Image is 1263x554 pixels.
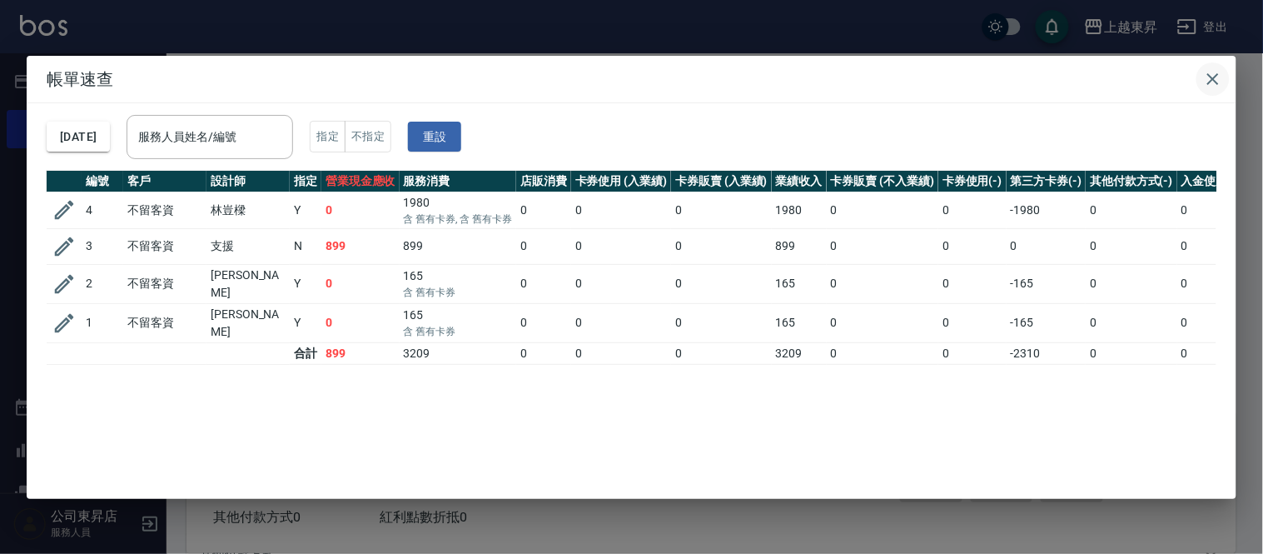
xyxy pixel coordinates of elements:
[82,192,123,228] td: 4
[1177,171,1246,192] th: 入金使用(-)
[772,342,827,364] td: 3209
[1086,342,1177,364] td: 0
[206,264,290,303] td: [PERSON_NAME]
[827,264,938,303] td: 0
[516,171,571,192] th: 店販消費
[400,171,516,192] th: 服務消費
[123,171,206,192] th: 客戶
[1086,264,1177,303] td: 0
[1177,192,1246,228] td: 0
[123,228,206,264] td: 不留客資
[310,121,346,153] button: 指定
[206,192,290,228] td: 林豈樑
[516,342,571,364] td: 0
[408,122,461,152] button: 重設
[827,228,938,264] td: 0
[571,342,672,364] td: 0
[321,171,400,192] th: 營業現金應收
[290,228,321,264] td: N
[345,121,391,153] button: 不指定
[290,264,321,303] td: Y
[1086,171,1177,192] th: 其他付款方式(-)
[123,192,206,228] td: 不留客資
[772,192,827,228] td: 1980
[671,303,772,342] td: 0
[1177,342,1246,364] td: 0
[1086,228,1177,264] td: 0
[321,192,400,228] td: 0
[400,228,516,264] td: 899
[827,192,938,228] td: 0
[290,342,321,364] td: 合計
[1086,192,1177,228] td: 0
[400,303,516,342] td: 165
[123,303,206,342] td: 不留客資
[82,171,123,192] th: 編號
[290,192,321,228] td: Y
[321,342,400,364] td: 899
[82,264,123,303] td: 2
[290,171,321,192] th: 指定
[827,171,938,192] th: 卡券販賣 (不入業績)
[123,264,206,303] td: 不留客資
[671,171,772,192] th: 卡券販賣 (入業績)
[321,264,400,303] td: 0
[82,228,123,264] td: 3
[1007,228,1086,264] td: 0
[206,171,290,192] th: 設計師
[82,303,123,342] td: 1
[571,264,672,303] td: 0
[671,228,772,264] td: 0
[516,264,571,303] td: 0
[47,122,110,152] button: [DATE]
[827,303,938,342] td: 0
[27,56,1236,102] h2: 帳單速查
[938,228,1007,264] td: 0
[321,228,400,264] td: 899
[938,342,1007,364] td: 0
[1007,342,1086,364] td: -2310
[772,264,827,303] td: 165
[571,192,672,228] td: 0
[321,303,400,342] td: 0
[404,285,512,300] p: 含 舊有卡券
[1177,228,1246,264] td: 0
[516,303,571,342] td: 0
[206,228,290,264] td: 支援
[827,342,938,364] td: 0
[1177,303,1246,342] td: 0
[671,192,772,228] td: 0
[671,342,772,364] td: 0
[772,228,827,264] td: 899
[1007,264,1086,303] td: -165
[206,303,290,342] td: [PERSON_NAME]
[400,192,516,228] td: 1980
[938,303,1007,342] td: 0
[938,264,1007,303] td: 0
[1086,303,1177,342] td: 0
[1177,264,1246,303] td: 0
[571,228,672,264] td: 0
[1007,303,1086,342] td: -165
[671,264,772,303] td: 0
[404,324,512,339] p: 含 舊有卡券
[1007,171,1086,192] th: 第三方卡券(-)
[1007,192,1086,228] td: -1980
[516,192,571,228] td: 0
[290,303,321,342] td: Y
[404,212,512,227] p: 含 舊有卡券, 含 舊有卡券
[571,171,672,192] th: 卡券使用 (入業績)
[400,342,516,364] td: 3209
[938,171,1007,192] th: 卡券使用(-)
[516,228,571,264] td: 0
[772,303,827,342] td: 165
[772,171,827,192] th: 業績收入
[571,303,672,342] td: 0
[400,264,516,303] td: 165
[938,192,1007,228] td: 0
